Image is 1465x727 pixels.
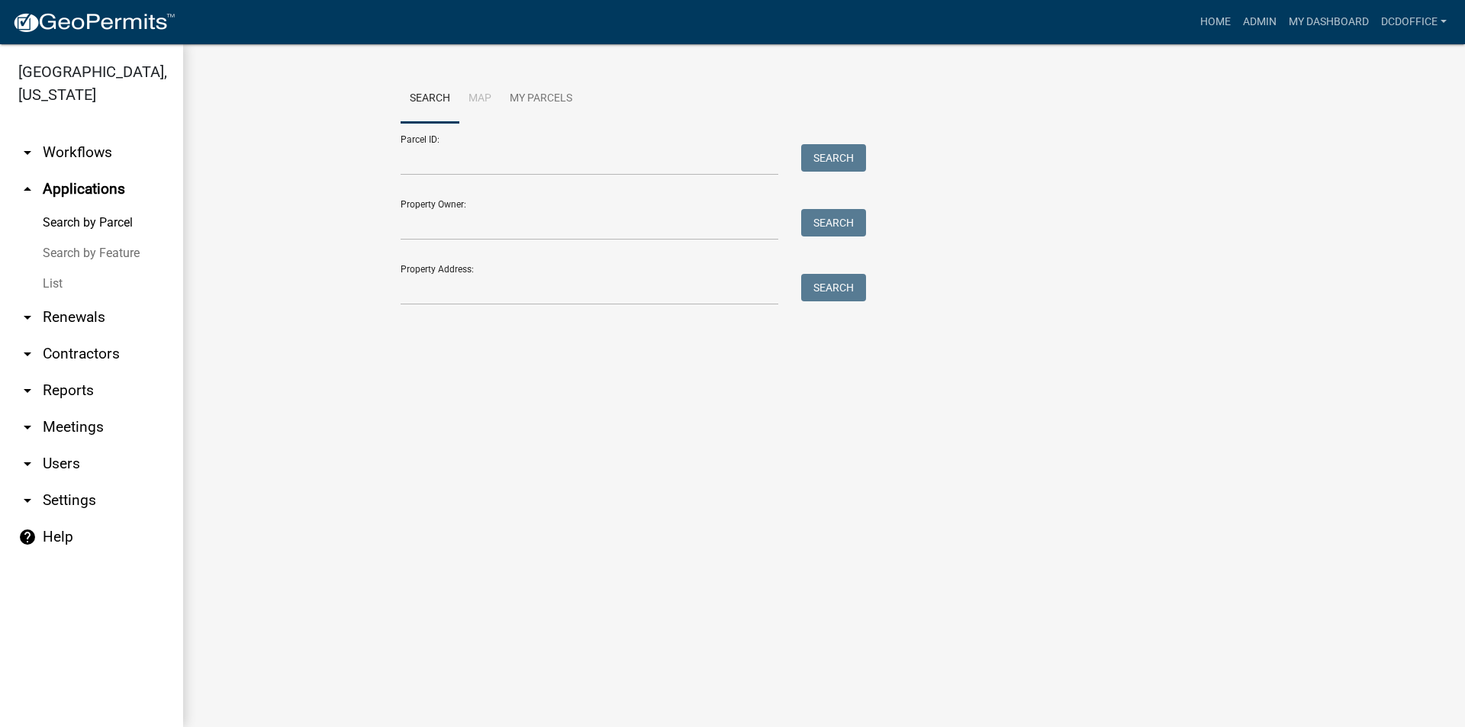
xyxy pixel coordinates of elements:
[401,75,459,124] a: Search
[18,418,37,436] i: arrow_drop_down
[18,491,37,510] i: arrow_drop_down
[18,180,37,198] i: arrow_drop_up
[1237,8,1283,37] a: Admin
[18,528,37,546] i: help
[18,455,37,473] i: arrow_drop_down
[1375,8,1453,37] a: DCDOffice
[501,75,581,124] a: My Parcels
[18,308,37,327] i: arrow_drop_down
[18,381,37,400] i: arrow_drop_down
[1283,8,1375,37] a: My Dashboard
[801,274,866,301] button: Search
[18,143,37,162] i: arrow_drop_down
[801,144,866,172] button: Search
[18,345,37,363] i: arrow_drop_down
[1194,8,1237,37] a: Home
[801,209,866,236] button: Search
